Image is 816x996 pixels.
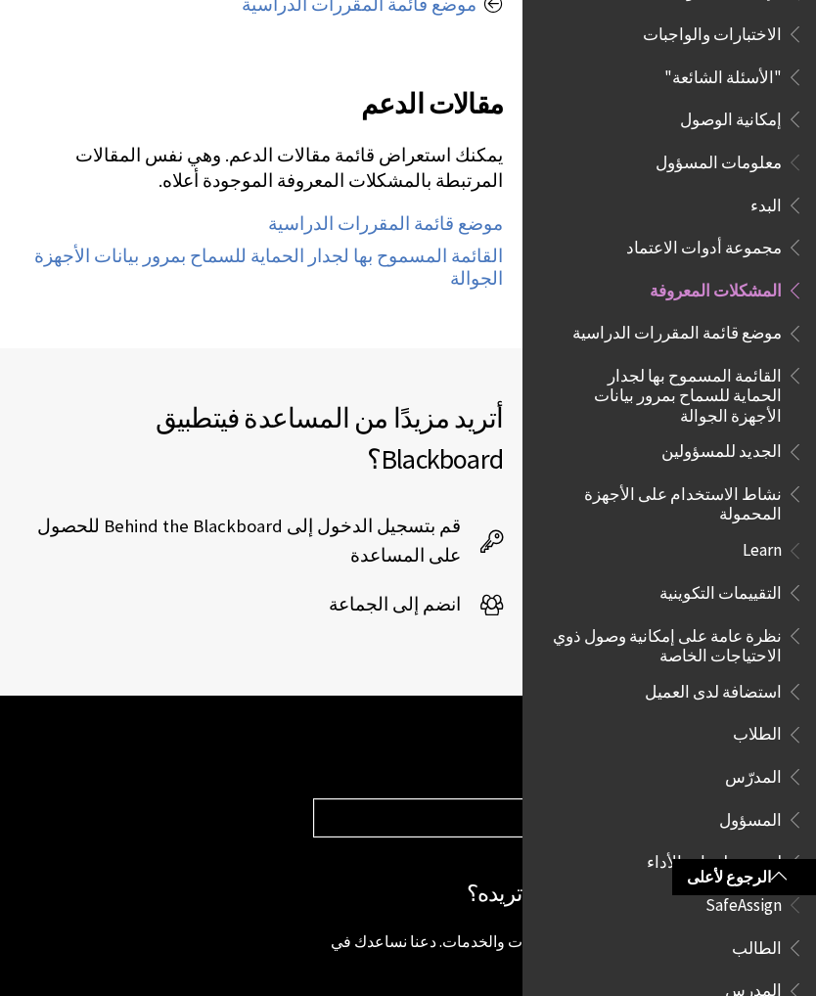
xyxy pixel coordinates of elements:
h2: مساعدة منتجات Blackboard [313,745,796,779]
a: موضع قائمة المقررات الدراسية [268,212,503,236]
span: المسؤول [719,803,782,830]
span: انضم إلى الجماعة [329,590,480,619]
span: معلومات المسؤول [656,146,782,172]
h2: مقالات الدعم [20,60,503,124]
a: الرجوع لأعلى [672,859,816,895]
span: الاختبارات والواجبات [643,18,782,44]
span: إمكانية الوصول [680,103,782,129]
span: نشاط الاستخدام على الأجهزة المحمولة [556,477,782,523]
span: البدء [750,189,782,215]
a: القائمة المسموح بها لجدار الحماية للسماح بمرور بيانات الأجهزة الجوالة [34,245,503,291]
span: موضع قائمة المقررات الدراسية [572,317,782,343]
p: يمكنك استعراض قائمة مقالات الدعم. وهي نفس المقالات المرتبطة بالمشكلات المعروفة الموجودة أعلاه. [20,143,503,194]
a: انضم إلى الجماعة [329,590,503,619]
span: تطبيق Blackboard [156,400,503,476]
span: نظرة عامة على إمكانية وصول ذوي الاحتياجات الخاصة [546,619,782,665]
span: المشكلات المعروفة [650,274,782,300]
span: الجديد للمسؤولين [661,435,782,462]
span: قم بتسجيل الدخول إلى Behind the Blackboard للحصول على المساعدة [20,512,480,570]
nav: Book outline for Blackboard Learn Help [534,534,804,880]
span: Learn [743,534,782,561]
h2: ألا يبدو هذا المنتج مثل المنتج الذي تريده؟ [313,877,796,911]
span: المدرّس [725,760,782,787]
span: "الأسئلة الشائعة" [664,61,782,87]
span: القائمة المسموح بها لجدار الحماية للسماح بمرور بيانات الأجهزة الجوالة [566,359,782,425]
span: الطلاب [733,718,782,745]
h2: أتريد مزيدًا من المساعدة في ؟ [20,397,503,479]
p: تتميز Blackboard بامتلاكها للعديد من المنتجات والخدمات. دعنا نساعدك في العثور على المعلومات التي ... [313,930,796,974]
span: الطالب [732,931,782,958]
span: التقييمات التكوينية [659,576,782,603]
span: لوحة معلومات الأداء [647,846,782,873]
span: SafeAssign [705,888,782,915]
span: مجموعة أدوات الاعتماد [626,231,782,257]
a: قم بتسجيل الدخول إلى Behind the Blackboard للحصول على المساعدة [20,512,503,570]
span: استضافة لدى العميل [645,675,782,702]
